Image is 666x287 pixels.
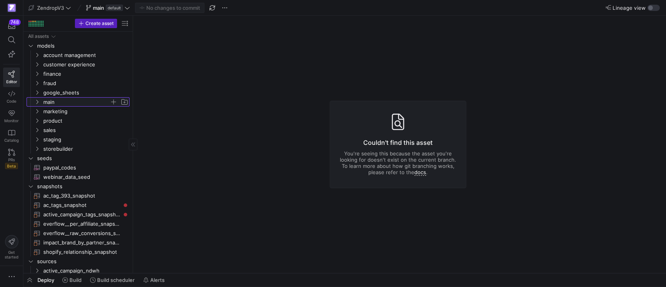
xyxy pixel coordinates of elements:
[3,232,20,262] button: Getstarted
[27,210,130,219] a: active_campaign_tags_snapshot​​​​​​​
[43,51,128,60] span: account management
[4,118,19,123] span: Monitor
[27,219,130,228] a: everflow__per_affiliate_snapshot​​​​​​​
[75,19,117,28] button: Create asset
[9,19,21,25] div: 748
[27,257,130,266] div: Press SPACE to select this row.
[8,157,15,162] span: PRs
[27,60,130,69] div: Press SPACE to select this row.
[8,4,16,12] img: https://storage.googleapis.com/y42-prod-data-exchange/images/qZXOSqkTtPuVcXVzF40oUlM07HVTwZXfPK0U...
[43,173,121,182] span: webinar_data_seed​​​​​​
[27,32,130,41] div: Press SPACE to select this row.
[27,163,130,172] div: Press SPACE to select this row.
[37,182,128,191] span: snapshots
[3,19,20,33] button: 748
[27,172,130,182] a: webinar_data_seed​​​​​​
[27,41,130,50] div: Press SPACE to select this row.
[43,116,128,125] span: product
[27,135,130,144] div: Press SPACE to select this row.
[43,98,110,107] span: main
[37,41,128,50] span: models
[43,79,128,88] span: fraud
[27,144,130,153] div: Press SPACE to select this row.
[414,169,426,176] a: docs
[27,107,130,116] div: Press SPACE to select this row.
[150,277,165,283] span: Alerts
[27,247,130,257] div: Press SPACE to select this row.
[37,257,128,266] span: sources
[43,163,121,172] span: paypal_codes​​​​​​
[27,247,130,257] a: shopify_relationship_snapshot​​​​​​​
[5,250,18,259] span: Get started
[37,154,128,163] span: seeds
[27,172,130,182] div: Press SPACE to select this row.
[27,191,130,200] div: Press SPACE to select this row.
[27,97,130,107] div: Press SPACE to select this row.
[43,60,128,69] span: customer experience
[27,163,130,172] a: paypal_codes​​​​​​
[43,201,121,210] span: ac_tags_snapshot​​​​​​​
[3,146,20,172] a: PRsBeta
[27,116,130,125] div: Press SPACE to select this row.
[27,191,130,200] a: ac_tag_393_snapshot​​​​​​​
[37,5,64,11] span: ZendropV3
[43,266,128,275] span: active_campaign_ndwh
[27,50,130,60] div: Press SPACE to select this row.
[3,126,20,146] a: Catalog
[59,273,85,287] button: Build
[3,68,20,87] a: Editor
[43,70,128,78] span: finance
[27,219,130,228] div: Press SPACE to select this row.
[27,238,130,247] a: impact_brand_by_partner_snapshot​​​​​​​
[43,144,128,153] span: storebuilder
[27,210,130,219] div: Press SPACE to select this row.
[27,125,130,135] div: Press SPACE to select this row.
[85,21,114,26] span: Create asset
[43,210,121,219] span: active_campaign_tags_snapshot​​​​​​​
[27,182,130,191] div: Press SPACE to select this row.
[339,138,456,147] h3: Couldn't find this asset
[7,99,16,103] span: Code
[97,277,135,283] span: Build scheduler
[87,273,138,287] button: Build scheduler
[3,107,20,126] a: Monitor
[27,78,130,88] div: Press SPACE to select this row.
[27,200,130,210] a: ac_tags_snapshot​​​​​​​
[3,1,20,14] a: https://storage.googleapis.com/y42-prod-data-exchange/images/qZXOSqkTtPuVcXVzF40oUlM07HVTwZXfPK0U...
[3,87,20,107] a: Code
[28,34,49,39] div: All assets
[339,150,456,175] p: You're seeing this because the asset you're looking for doesn't exist on the current branch. To l...
[27,200,130,210] div: Press SPACE to select this row.
[140,273,168,287] button: Alerts
[43,219,121,228] span: everflow__per_affiliate_snapshot​​​​​​​
[43,126,128,135] span: sales
[27,228,130,238] div: Press SPACE to select this row.
[106,5,123,11] span: default
[69,277,82,283] span: Build
[27,238,130,247] div: Press SPACE to select this row.
[43,248,121,257] span: shopify_relationship_snapshot​​​​​​​
[84,3,132,13] button: maindefault
[27,153,130,163] div: Press SPACE to select this row.
[93,5,104,11] span: main
[43,229,121,238] span: everflow__raw_conversions_snapshot​​​​​​​
[27,228,130,238] a: everflow__raw_conversions_snapshot​​​​​​​
[27,266,130,275] div: Press SPACE to select this row.
[6,79,17,84] span: Editor
[613,5,646,11] span: Lineage view
[43,107,128,116] span: marketing
[27,3,73,13] button: ZendropV3
[43,238,121,247] span: impact_brand_by_partner_snapshot​​​​​​​
[37,277,54,283] span: Deploy
[27,88,130,97] div: Press SPACE to select this row.
[43,88,128,97] span: google_sheets
[27,69,130,78] div: Press SPACE to select this row.
[43,191,121,200] span: ac_tag_393_snapshot​​​​​​​
[5,163,18,169] span: Beta
[43,135,128,144] span: staging
[4,138,19,143] span: Catalog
